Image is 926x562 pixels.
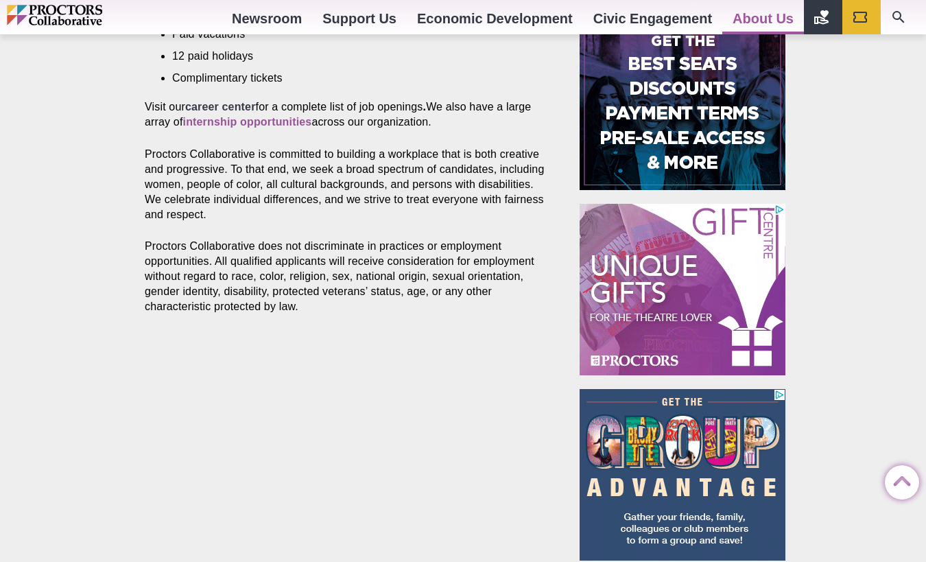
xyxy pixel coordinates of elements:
[183,116,312,128] a: internship opportunities
[185,101,256,113] a: career center
[885,466,912,493] a: Back to Top
[172,49,527,64] li: 12 paid holidays
[580,19,785,190] iframe: Advertisement
[172,71,527,86] li: Complimentary tickets
[423,101,427,113] strong: .
[145,239,548,314] p: Proctors Collaborative does not discriminate in practices or employment opportunities. All qualif...
[172,27,527,42] li: Paid vacations
[7,5,161,25] img: Proctors logo
[145,147,548,222] p: Proctors Collaborative is committed to building a workplace that is both creative and progressive...
[580,389,785,561] iframe: Advertisement
[580,204,785,375] iframe: Advertisement
[145,99,548,130] p: Visit our for a complete list of job openings We also have a large array of across our organization.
